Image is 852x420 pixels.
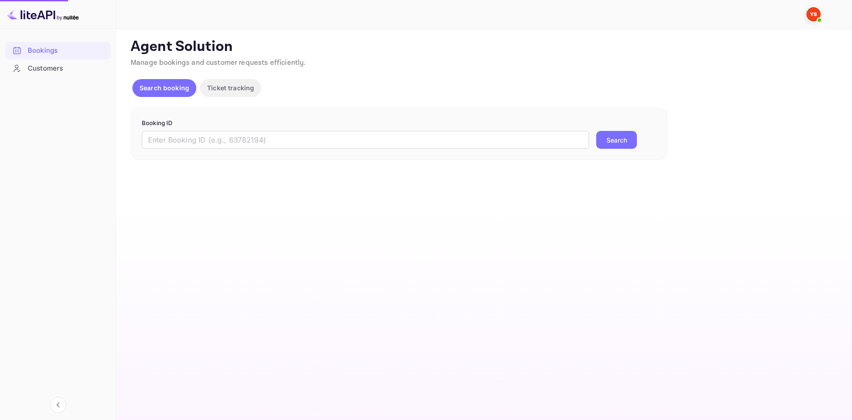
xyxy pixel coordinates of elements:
p: Agent Solution [131,38,836,56]
img: LiteAPI logo [7,7,79,21]
a: Bookings [5,42,110,59]
p: Search booking [140,83,189,92]
button: Search [596,131,637,149]
div: Customers [5,60,110,77]
div: Customers [28,63,106,74]
button: Collapse navigation [50,397,66,413]
a: Customers [5,60,110,76]
div: Bookings [28,46,106,56]
p: Booking ID [142,119,656,128]
p: Ticket tracking [207,83,254,92]
img: Yandex Support [806,7,821,21]
input: Enter Booking ID (e.g., 63782194) [142,131,589,149]
span: Manage bookings and customer requests efficiently. [131,58,306,67]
